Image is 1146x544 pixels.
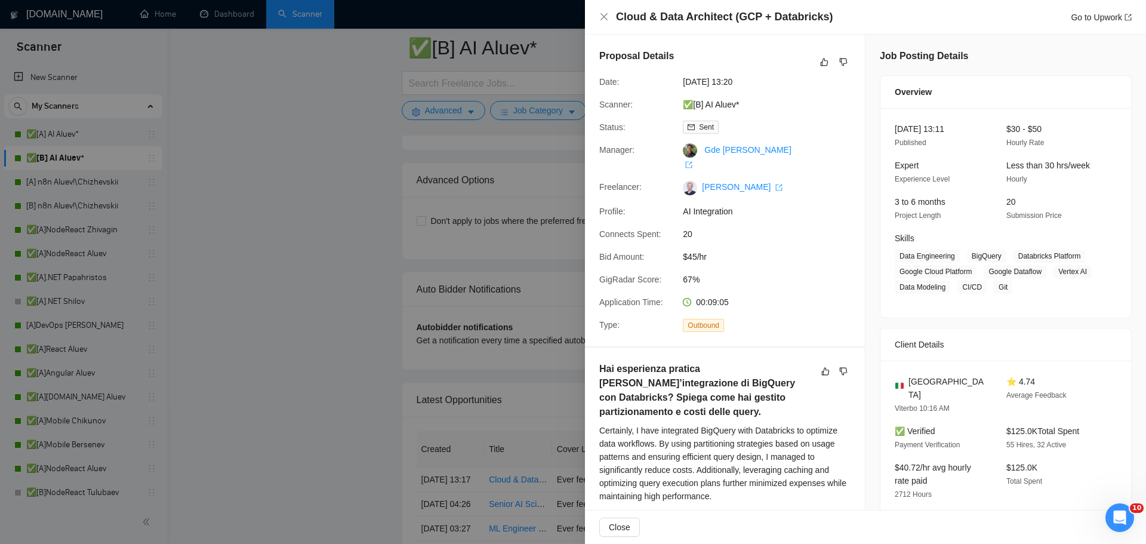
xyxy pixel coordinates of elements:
div: Client Details [895,328,1117,361]
span: Published [895,139,926,147]
span: 2712 Hours [895,490,932,499]
span: Manager: [599,145,634,155]
span: Sent [699,123,714,131]
span: Google Dataflow [984,265,1046,278]
span: Type: [599,320,620,330]
span: export [775,184,783,191]
span: Profile: [599,207,626,216]
span: Hourly Rate [1006,139,1044,147]
span: Average Feedback [1006,391,1067,399]
span: Bid Amount: [599,252,645,262]
span: 00:09:05 [696,297,729,307]
span: close [599,12,609,21]
span: $40.72/hr avg hourly rate paid [895,463,971,485]
span: 67% [683,273,862,286]
span: Total Spent [1006,477,1042,485]
span: Submission Price [1006,211,1062,220]
span: Google Cloud Platform [895,265,976,278]
span: 3 to 6 months [895,197,945,207]
img: 🇮🇹 [895,382,904,390]
span: Data Engineering [895,250,960,263]
span: Connects Spent: [599,229,661,239]
span: ⭐ 4.74 [1006,377,1035,386]
span: 10 [1130,503,1144,513]
span: Project Length [895,211,941,220]
span: Scanner: [599,100,633,109]
img: c14iPewxKU0YDVecBa14Cx72fcudNQZw5zQZF-MxEnmATj07yTdZXkQ65ue0A_Htpc [683,181,697,195]
span: [DATE] 13:11 [895,124,944,134]
span: Hourly [1006,175,1027,183]
span: [DATE] 13:20 [683,75,862,88]
button: Close [599,518,640,537]
span: Status: [599,122,626,132]
span: Payment Verification [895,441,960,449]
span: Experience Level [895,175,950,183]
span: dislike [839,57,848,67]
span: $125.0K [1006,463,1037,472]
span: Outbound [683,319,724,332]
a: [PERSON_NAME] export [702,182,783,192]
a: Go to Upworkexport [1071,13,1132,22]
span: [GEOGRAPHIC_DATA] [908,375,987,401]
span: $30 - $50 [1006,124,1042,134]
span: AI Integration [683,205,862,218]
h4: Cloud & Data Architect (GCP + Databricks) [616,10,833,24]
button: dislike [836,364,851,379]
span: Skills [895,233,914,243]
button: like [817,55,831,69]
span: dislike [839,367,848,376]
span: export [1125,14,1132,21]
span: Application Time: [599,297,663,307]
span: Freelancer: [599,182,642,192]
span: ✅ Verified [895,426,935,436]
h5: Hai esperienza pratica [PERSON_NAME]’integrazione di BigQuery con Databricks? Spiega come hai ges... [599,362,813,419]
span: Close [609,521,630,534]
span: Overview [895,85,932,99]
span: 20 [683,228,862,241]
span: 55 Hires, 32 Active [1006,441,1066,449]
span: CI/CD [957,281,987,294]
span: 20 [1006,197,1016,207]
span: GigRadar Score: [599,275,661,284]
span: like [821,367,830,376]
span: Viterbo 10:16 AM [895,404,950,413]
span: Less than 30 hrs/week [1006,161,1090,170]
span: mail [688,124,695,131]
span: Expert [895,161,919,170]
span: ✅[B] AI Aluev* [683,98,862,111]
span: Databricks Platform [1013,250,1086,263]
span: like [820,57,828,67]
span: clock-circle [683,298,691,306]
iframe: Intercom live chat [1105,503,1134,532]
a: Gde [PERSON_NAME] export [683,145,791,169]
div: Certainly, I have integrated BigQuery with Databricks to optimize data workflows. By using partit... [599,424,851,503]
button: dislike [836,55,851,69]
span: Git [994,281,1012,294]
span: Data Modeling [895,281,950,294]
span: BigQuery [967,250,1006,263]
h5: Job Posting Details [880,49,968,63]
button: Close [599,12,609,22]
button: like [818,364,833,379]
span: $45/hr [683,250,862,263]
h5: Proposal Details [599,49,674,63]
span: export [685,161,692,168]
span: $125.0K Total Spent [1006,426,1079,436]
span: Date: [599,77,619,87]
span: Vertex AI [1053,265,1092,278]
